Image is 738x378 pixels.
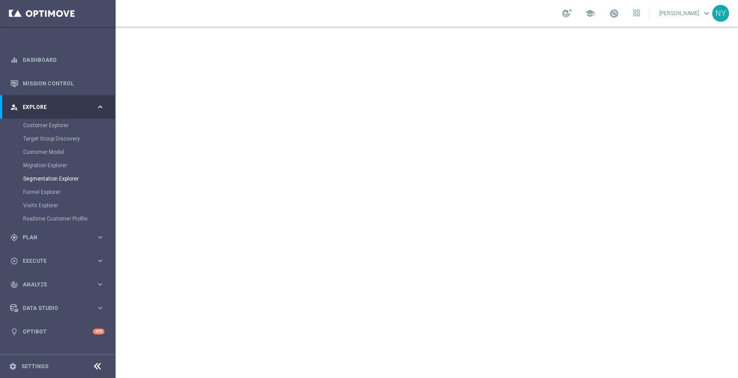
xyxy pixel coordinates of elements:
div: Analyze [10,281,96,289]
div: Customer Explorer [23,119,115,132]
a: Optibot [23,320,93,343]
span: keyboard_arrow_down [702,8,711,18]
span: school [585,8,595,18]
a: Mission Control [23,72,104,95]
a: Customer Explorer [23,122,92,129]
a: Customer Model [23,149,92,156]
i: settings [9,362,17,370]
div: Execute [10,257,96,265]
div: Funnel Explorer [23,185,115,199]
i: keyboard_arrow_right [96,257,104,265]
span: Analyze [23,282,96,287]
button: person_search Explore keyboard_arrow_right [10,104,105,111]
i: equalizer [10,56,18,64]
div: Migration Explorer [23,159,115,172]
a: Settings [21,364,48,369]
div: NY [712,5,729,22]
span: Plan [23,235,96,240]
button: track_changes Analyze keyboard_arrow_right [10,281,105,288]
i: lightbulb [10,328,18,336]
div: Explore [10,103,96,111]
a: Segmentation Explorer [23,175,92,182]
button: play_circle_outline Execute keyboard_arrow_right [10,257,105,265]
a: Migration Explorer [23,162,92,169]
a: [PERSON_NAME]keyboard_arrow_down [658,7,712,20]
div: Mission Control [10,72,104,95]
button: equalizer Dashboard [10,56,105,64]
button: Mission Control [10,80,105,87]
div: Realtime Customer Profile [23,212,115,225]
button: lightbulb Optibot +10 [10,328,105,335]
div: +10 [93,329,104,334]
div: Segmentation Explorer [23,172,115,185]
span: Explore [23,105,96,110]
i: play_circle_outline [10,257,18,265]
i: keyboard_arrow_right [96,280,104,289]
i: person_search [10,103,18,111]
a: Target Group Discovery [23,135,92,142]
i: gps_fixed [10,233,18,241]
i: keyboard_arrow_right [96,304,104,312]
div: Optibot [10,320,104,343]
div: Dashboard [10,48,104,72]
i: keyboard_arrow_right [96,103,104,111]
a: Visits Explorer [23,202,92,209]
a: Funnel Explorer [23,189,92,196]
div: Data Studio [10,304,96,312]
span: Execute [23,258,96,264]
a: Realtime Customer Profile [23,215,92,222]
a: Dashboard [23,48,104,72]
div: Plan [10,233,96,241]
i: track_changes [10,281,18,289]
div: Target Group Discovery [23,132,115,145]
div: Customer Model [23,145,115,159]
span: Data Studio [23,306,96,311]
i: keyboard_arrow_right [96,233,104,241]
div: Visits Explorer [23,199,115,212]
button: Data Studio keyboard_arrow_right [10,305,105,312]
button: gps_fixed Plan keyboard_arrow_right [10,234,105,241]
